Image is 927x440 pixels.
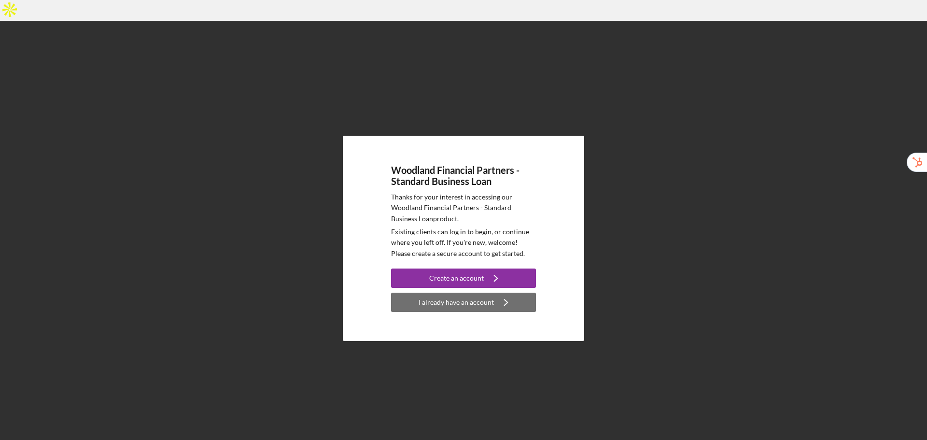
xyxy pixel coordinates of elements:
[391,165,536,187] h4: Woodland Financial Partners - Standard Business Loan
[419,293,494,312] div: I already have an account
[391,269,536,288] button: Create an account
[391,293,536,312] button: I already have an account
[391,269,536,290] a: Create an account
[429,269,484,288] div: Create an account
[391,227,536,259] p: Existing clients can log in to begin, or continue where you left off. If you're new, welcome! Ple...
[391,192,536,224] p: Thanks for your interest in accessing our Woodland Financial Partners - Standard Business Loan pr...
